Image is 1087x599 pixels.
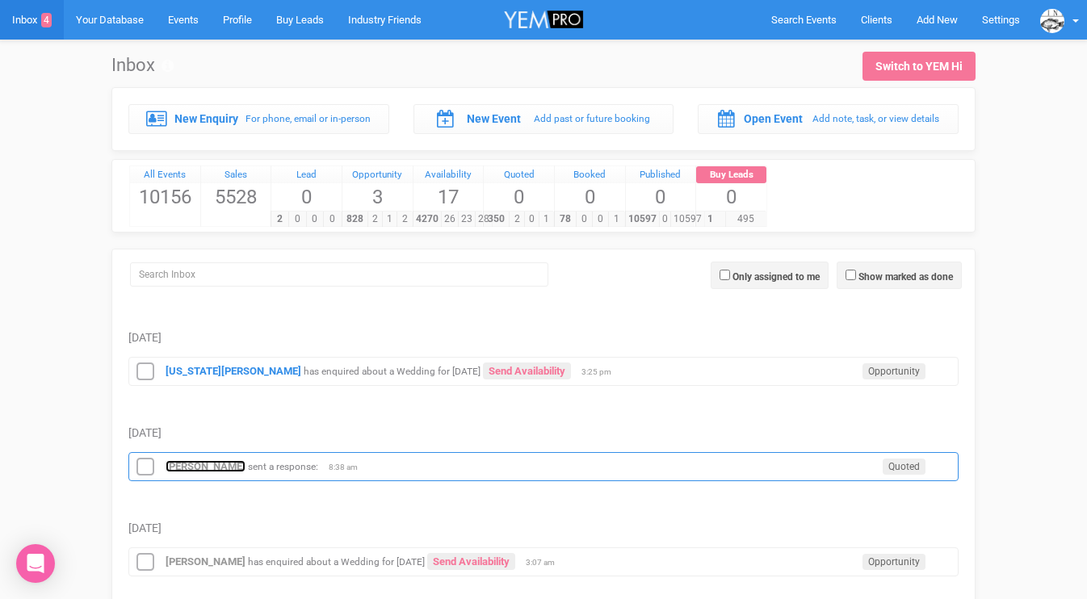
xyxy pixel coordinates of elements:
span: Opportunity [862,363,925,379]
a: Lead [271,166,342,184]
a: Switch to YEM Hi [862,52,976,81]
label: Show marked as done [858,270,953,284]
a: Published [626,166,696,184]
span: 2 [509,212,524,227]
small: has enquired about a Wedding for [DATE] [304,366,481,377]
span: 3 [342,183,413,211]
span: 1 [539,212,554,227]
span: 5528 [201,183,271,211]
a: [PERSON_NAME] [166,460,246,472]
span: 10156 [130,183,200,211]
div: Switch to YEM Hi [875,58,963,74]
a: New Enquiry For phone, email or in-person [128,104,389,133]
span: 0 [555,183,625,211]
h5: [DATE] [128,427,959,439]
span: 28 [475,212,493,227]
span: 1 [608,212,625,227]
span: 0 [288,212,307,227]
a: Send Availability [427,553,515,570]
label: New Event [467,111,521,127]
small: Add past or future booking [534,113,650,124]
a: Quoted [484,166,554,184]
span: Clients [861,14,892,26]
span: 3:25 pm [581,367,622,378]
a: [US_STATE][PERSON_NAME] [166,365,301,377]
a: Open Event Add note, task, or view details [698,104,959,133]
small: sent a response: [248,461,318,472]
span: 17 [413,183,484,211]
span: Add New [917,14,958,26]
a: New Event Add past or future booking [413,104,674,133]
span: 495 [725,212,766,227]
a: Opportunity [342,166,413,184]
span: 3:07 am [526,557,566,568]
span: 0 [484,183,554,211]
span: 0 [323,212,342,227]
span: 0 [524,212,539,227]
span: Opportunity [862,554,925,570]
label: Open Event [744,111,803,127]
a: Availability [413,166,484,184]
small: has enquired about a Wedding for [DATE] [248,556,425,568]
span: 0 [696,183,766,211]
h5: [DATE] [128,522,959,534]
span: 0 [306,212,325,227]
a: Buy Leads [696,166,766,184]
span: 0 [659,212,671,227]
label: Only assigned to me [732,270,820,284]
span: 0 [592,212,609,227]
span: 10597 [670,212,705,227]
input: Search Inbox [130,262,548,287]
span: 0 [271,183,342,211]
a: [PERSON_NAME] [166,555,246,568]
small: Add note, task, or view details [812,113,939,124]
span: 26 [441,212,459,227]
span: 0 [626,183,696,211]
a: Send Availability [483,362,571,379]
span: 0 [576,212,593,227]
img: data [1040,9,1064,33]
span: 350 [483,212,510,227]
span: 8:38 am [329,462,369,473]
span: 2 [367,212,383,227]
small: For phone, email or in-person [246,113,371,124]
label: New Enquiry [174,111,238,127]
span: Quoted [883,459,925,475]
div: Open Intercom Messenger [16,544,55,583]
span: 10597 [625,212,660,227]
span: 1 [382,212,397,227]
span: 2 [271,212,289,227]
span: Search Events [771,14,837,26]
span: 4 [41,13,52,27]
a: Sales [201,166,271,184]
h1: Inbox [111,56,174,75]
span: 23 [458,212,476,227]
h5: [DATE] [128,332,959,344]
a: Booked [555,166,625,184]
span: 4270 [413,212,442,227]
span: 1 [695,212,725,227]
span: 78 [554,212,577,227]
a: All Events [130,166,200,184]
span: 2 [397,212,412,227]
span: 828 [342,212,368,227]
